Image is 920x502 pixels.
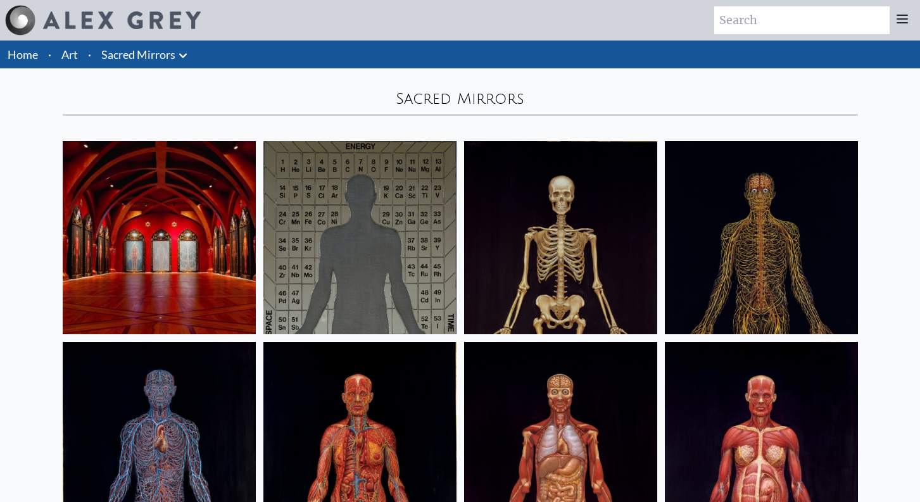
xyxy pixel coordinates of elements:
li: · [43,41,56,68]
a: Sacred Mirrors [101,46,175,63]
a: Art [61,46,78,63]
input: Search [714,6,890,34]
li: · [83,41,96,68]
a: Home [8,47,38,61]
img: Material World [263,141,457,334]
div: Sacred Mirrors [63,89,858,109]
